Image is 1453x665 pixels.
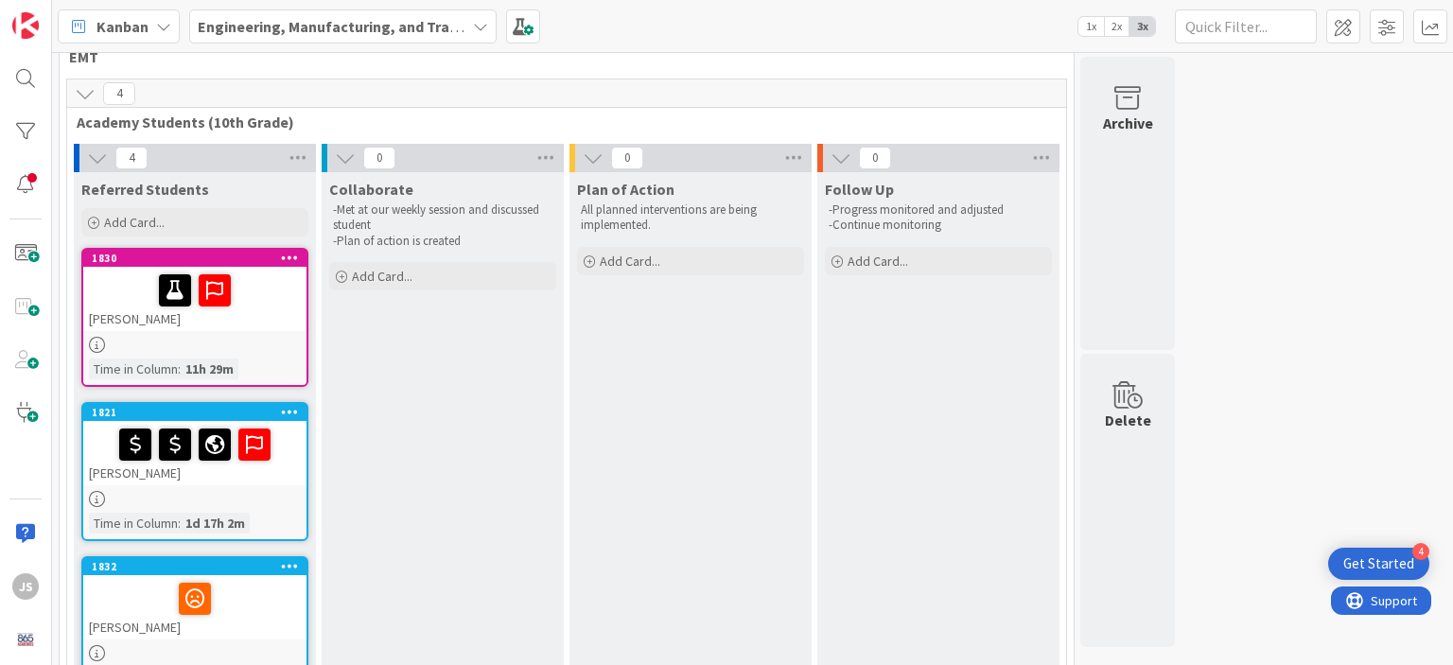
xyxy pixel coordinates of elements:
img: Visit kanbanzone.com [12,12,39,39]
div: [PERSON_NAME] [83,421,306,485]
div: 11h 29m [181,359,238,379]
span: 0 [859,147,891,169]
div: 1830 [92,252,306,265]
span: Add Card... [600,253,660,270]
a: 1821[PERSON_NAME]Time in Column:1d 17h 2m [81,402,308,541]
span: : [178,513,181,534]
span: 4 [115,147,148,169]
a: 1830[PERSON_NAME]Time in Column:11h 29m [81,248,308,387]
div: 1d 17h 2m [181,513,250,534]
span: Add Card... [848,253,908,270]
span: Kanban [96,15,149,38]
p: -Progress monitored and adjusted [829,202,1048,218]
div: Time in Column [89,513,178,534]
div: 1821[PERSON_NAME] [83,404,306,485]
p: All planned interventions are being implemented. [581,202,800,234]
span: 2x [1104,17,1129,36]
div: 1821 [83,404,306,421]
span: Follow Up [825,180,894,199]
div: [PERSON_NAME] [83,267,306,331]
span: 1x [1078,17,1104,36]
span: EMT [69,47,1050,66]
div: [PERSON_NAME] [83,575,306,639]
div: Archive [1103,112,1153,134]
div: Open Get Started checklist, remaining modules: 4 [1328,548,1429,580]
span: 0 [611,147,643,169]
p: -Continue monitoring [829,218,1048,233]
p: -Plan of action is created [333,234,552,249]
b: Engineering, Manufacturing, and Transportation [198,17,533,36]
div: JS [12,573,39,600]
span: 0 [363,147,395,169]
span: Academy Students (10th Grade) [77,113,1042,131]
div: 1832 [83,558,306,575]
div: 1832[PERSON_NAME] [83,558,306,639]
span: Add Card... [104,214,165,231]
div: 4 [1412,543,1429,560]
img: avatar [12,626,39,653]
div: Get Started [1343,554,1414,573]
span: Referred Students [81,180,209,199]
div: 1830[PERSON_NAME] [83,250,306,331]
span: 4 [103,82,135,105]
p: -Met at our weekly session and discussed student [333,202,552,234]
div: 1830 [83,250,306,267]
span: Collaborate [329,180,413,199]
div: 1832 [92,560,306,573]
div: Time in Column [89,359,178,379]
span: 3x [1129,17,1155,36]
div: Delete [1105,409,1151,431]
span: : [178,359,181,379]
span: Support [40,3,86,26]
input: Quick Filter... [1175,9,1317,44]
div: 1821 [92,406,306,419]
span: Add Card... [352,268,412,285]
span: Plan of Action [577,180,674,199]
